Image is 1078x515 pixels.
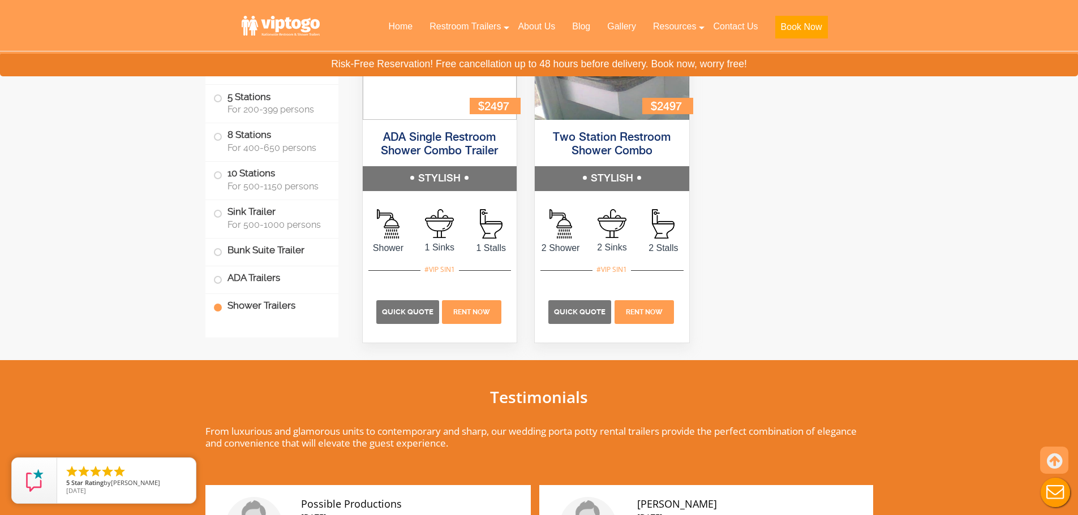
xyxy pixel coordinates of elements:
div: [PERSON_NAME] [637,497,853,510]
span: Quick Quote [554,308,605,316]
a: Home [380,14,421,39]
h5: STYLISH [363,166,517,191]
span: Quick Quote [382,308,433,316]
li:  [89,465,102,478]
button: Book Now [775,16,828,38]
li:  [101,465,114,478]
span: 2 Sinks [586,241,638,254]
div: #VIP SIN1 [420,262,459,277]
a: Restroom Trailers [421,14,509,39]
h5: STYLISH [535,166,689,191]
label: 8 Stations [213,123,330,158]
span: [PERSON_NAME] [111,478,160,487]
span: For 400-650 persons [227,142,325,153]
img: an icon of sink [598,209,626,238]
a: Two Station Restroom Shower Combo [553,132,671,157]
a: Contact Us [705,14,766,39]
span: 2 Stalls [638,241,689,255]
img: Review Rating [23,469,46,492]
a: Resources [645,14,705,39]
span: For 500-1000 persons [227,219,325,230]
a: Quick Quote [376,306,441,316]
a: Book Now [767,14,836,45]
div: $2497 [642,98,693,114]
span: Star Rating [71,478,104,487]
label: Bunk Suite Trailer [213,238,330,262]
label: Shower Trailers [213,293,330,318]
label: Sink Trailer [213,200,330,235]
a: Quick Quote [548,306,613,316]
span: by [66,479,187,487]
img: an icon of Stall [480,209,503,239]
span: [DATE] [66,486,86,495]
li:  [113,465,126,478]
a: Rent Now [441,306,503,316]
img: an icon of Shower [377,209,400,239]
span: 1 Stalls [465,241,517,255]
div: #VIP SIN1 [592,262,631,277]
a: Blog [564,14,599,39]
span: 1 Sinks [414,241,465,254]
span: For 500-1150 persons [227,180,325,191]
a: Rent Now [613,306,675,316]
p: From luxurious and glamorous units to contemporary and sharp, our wedding porta potty rental trai... [205,425,873,449]
button: Live Chat [1033,470,1078,515]
div: $2497 [470,98,521,114]
img: an icon of Shower [549,209,572,239]
label: 10 Stations [213,161,330,196]
a: ADA Single Restroom Shower Combo Trailer [381,132,498,157]
span: 5 [66,478,70,487]
span: Shower [363,241,414,255]
img: an icon of sink [425,209,454,238]
a: Gallery [599,14,645,39]
img: an icon of Stall [652,209,675,239]
h2: Testimonials [205,388,873,406]
a: About Us [509,14,564,39]
li:  [65,465,79,478]
label: ADA Trailers [213,266,330,290]
li:  [77,465,91,478]
span: For 200-399 persons [227,104,325,115]
label: 5 Stations [213,85,330,120]
span: Rent Now [626,308,663,316]
div: Possible Productions [301,497,510,510]
span: Rent Now [453,308,490,316]
span: 2 Shower [535,241,586,255]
